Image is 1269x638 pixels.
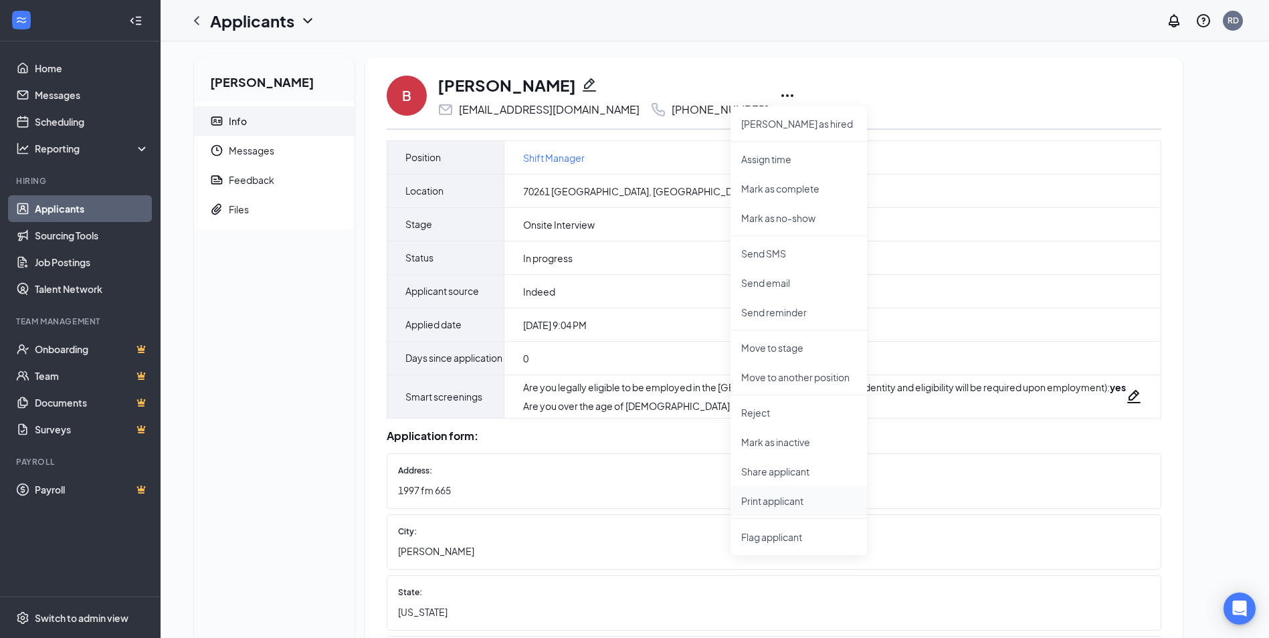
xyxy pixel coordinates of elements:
div: Application form: [387,429,1161,443]
p: Share applicant [741,465,856,478]
svg: Ellipses [779,88,795,104]
a: Job Postings [35,249,149,276]
a: Shift Manager [523,150,585,165]
a: Sourcing Tools [35,222,149,249]
div: Feedback [229,173,274,187]
a: OnboardingCrown [35,336,149,362]
p: Move to stage [741,341,856,354]
span: City: [398,526,417,538]
p: Mark as inactive [741,435,856,449]
a: Messages [35,82,149,108]
div: [EMAIL_ADDRESS][DOMAIN_NAME] [459,103,640,116]
span: Indeed [523,285,555,298]
p: Print applicant [741,494,856,508]
div: Are you over the age of [DEMOGRAPHIC_DATA] years? : [523,399,1126,413]
p: Mark as no-show [741,211,856,225]
div: Team Management [16,316,147,327]
span: In progress [523,251,573,265]
svg: ContactCard [210,114,223,128]
h1: [PERSON_NAME] [437,74,576,96]
span: 70261 [GEOGRAPHIC_DATA], [GEOGRAPHIC_DATA] [523,185,751,198]
span: 0 [523,352,528,365]
p: Send SMS [741,247,856,260]
span: Onsite Interview [523,218,595,231]
svg: Paperclip [210,203,223,216]
p: Reject [741,406,856,419]
svg: ChevronDown [300,13,316,29]
svg: Collapse [129,14,142,27]
span: Messages [229,136,344,165]
a: PaperclipFiles [194,195,355,224]
span: Applied date [405,308,462,341]
svg: Settings [16,611,29,625]
span: [US_STATE] [398,605,1137,619]
svg: Analysis [16,142,29,155]
p: [PERSON_NAME] as hired [741,117,856,130]
h2: [PERSON_NAME] [194,58,355,101]
span: [PERSON_NAME] [398,544,1137,558]
a: Talent Network [35,276,149,302]
a: ClockMessages [194,136,355,165]
p: Send reminder [741,306,856,319]
a: ReportFeedback [194,165,355,195]
svg: Email [437,102,454,118]
p: Send email [741,276,856,290]
a: DocumentsCrown [35,389,149,416]
svg: Report [210,173,223,187]
a: TeamCrown [35,362,149,389]
a: Scheduling [35,108,149,135]
div: B [402,86,411,105]
div: [PHONE_NUMBER] [672,103,769,116]
svg: QuestionInfo [1195,13,1211,29]
div: Switch to admin view [35,611,128,625]
a: Home [35,55,149,82]
div: Open Intercom Messenger [1224,593,1256,625]
p: Move to another position [741,370,856,384]
p: Assign time [741,152,856,166]
a: Applicants [35,195,149,222]
svg: ChevronLeft [189,13,205,29]
span: 1997 fm 665 [398,483,1137,498]
div: Files [229,203,249,216]
svg: Pencil [581,77,597,93]
a: SurveysCrown [35,416,149,443]
svg: WorkstreamLogo [15,13,28,27]
a: ContactCardInfo [194,106,355,136]
svg: Phone [650,102,666,118]
span: [DATE] 9:04 PM [523,318,587,332]
p: Mark as complete [741,182,856,195]
div: Are you legally eligible to be employed in the [GEOGRAPHIC_DATA]? (Proof of identity and eligibil... [523,381,1126,394]
span: Smart screenings [405,381,482,413]
span: Position [405,141,441,174]
span: Location [405,175,444,207]
span: Flag applicant [741,530,856,544]
span: Stage [405,208,432,241]
span: Days since application [405,342,502,375]
h1: Applicants [210,9,294,32]
svg: Notifications [1166,13,1182,29]
a: PayrollCrown [35,476,149,503]
div: Hiring [16,175,147,187]
span: State: [398,587,422,599]
span: Applicant source [405,275,479,308]
svg: Pencil [1126,389,1142,405]
strong: yes [1110,381,1126,393]
span: Address: [398,465,432,477]
div: Info [229,114,247,128]
div: RD [1228,15,1239,26]
span: Status [405,241,433,274]
svg: Clock [210,144,223,157]
div: Reporting [35,142,150,155]
div: Payroll [16,456,147,467]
